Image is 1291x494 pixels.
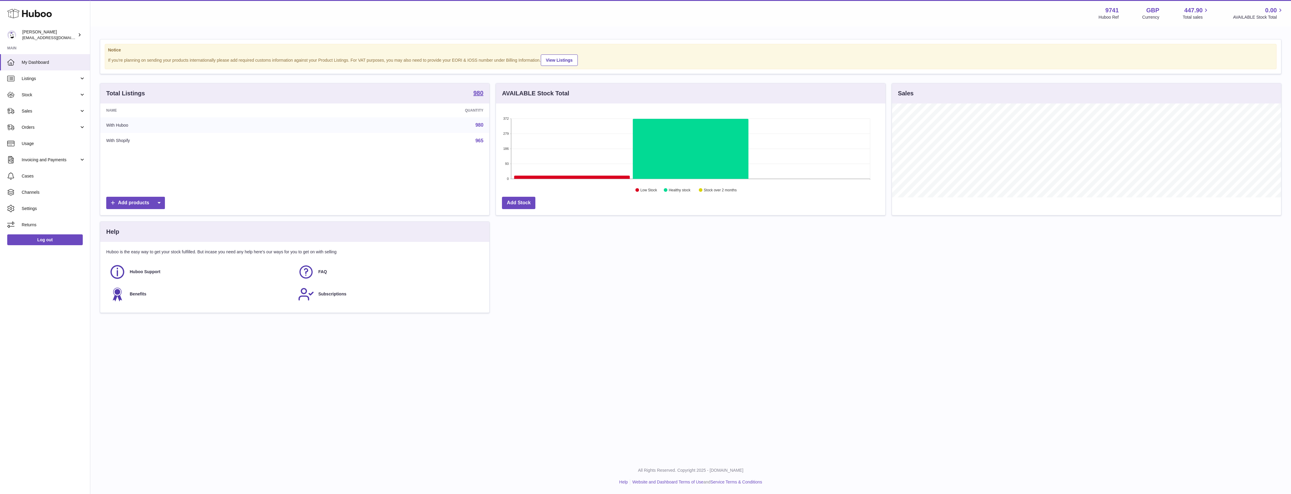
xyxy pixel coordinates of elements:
td: With Shopify [100,133,310,149]
strong: GBP [1146,6,1159,14]
a: Website and Dashboard Terms of Use [632,480,703,484]
text: 0 [507,177,509,181]
th: Quantity [310,103,489,117]
a: Log out [7,234,83,245]
h3: Total Listings [106,89,145,97]
div: Huboo Ref [1099,14,1119,20]
span: Invoicing and Payments [22,157,79,163]
strong: 9741 [1105,6,1119,14]
text: Healthy stock [669,188,691,192]
td: With Huboo [100,117,310,133]
span: 447.90 [1184,6,1203,14]
span: Channels [22,190,85,195]
h3: Sales [898,89,914,97]
span: FAQ [318,269,327,275]
img: internalAdmin-9741@internal.huboo.com [7,30,16,39]
a: 980 [473,90,483,97]
span: Sales [22,108,79,114]
text: Stock over 2 months [704,188,737,192]
a: 447.90 Total sales [1183,6,1209,20]
h3: Help [106,228,119,236]
strong: 980 [473,90,483,96]
span: AVAILABLE Stock Total [1233,14,1284,20]
span: [EMAIL_ADDRESS][DOMAIN_NAME] [22,35,88,40]
th: Name [100,103,310,117]
strong: Notice [108,47,1273,53]
span: 0.00 [1265,6,1277,14]
text: 93 [505,162,509,165]
a: View Listings [541,54,578,66]
a: Huboo Support [109,264,292,280]
li: and [630,479,762,485]
span: Orders [22,125,79,130]
a: Help [619,480,628,484]
span: Benefits [130,291,146,297]
text: 186 [503,147,509,150]
span: Returns [22,222,85,228]
a: Benefits [109,286,292,302]
h3: AVAILABLE Stock Total [502,89,569,97]
a: 0.00 AVAILABLE Stock Total [1233,6,1284,20]
span: Settings [22,206,85,211]
div: [PERSON_NAME] [22,29,76,41]
span: Cases [22,173,85,179]
a: 980 [475,122,484,128]
span: Total sales [1183,14,1209,20]
text: Low Stock [640,188,657,192]
a: 965 [475,138,484,143]
div: If you're planning on sending your products internationally please add required customs informati... [108,54,1273,66]
span: Subscriptions [318,291,346,297]
div: Currency [1142,14,1159,20]
p: Huboo is the easy way to get your stock fulfilled. But incase you need any help here's our ways f... [106,249,483,255]
text: 372 [503,117,509,120]
p: All Rights Reserved. Copyright 2025 - [DOMAIN_NAME] [95,468,1286,473]
a: Add Stock [502,197,535,209]
a: Subscriptions [298,286,481,302]
span: Stock [22,92,79,98]
span: Huboo Support [130,269,160,275]
a: FAQ [298,264,481,280]
span: Usage [22,141,85,147]
span: My Dashboard [22,60,85,65]
a: Service Terms & Conditions [711,480,762,484]
span: Listings [22,76,79,82]
a: Add products [106,197,165,209]
text: 279 [503,132,509,135]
